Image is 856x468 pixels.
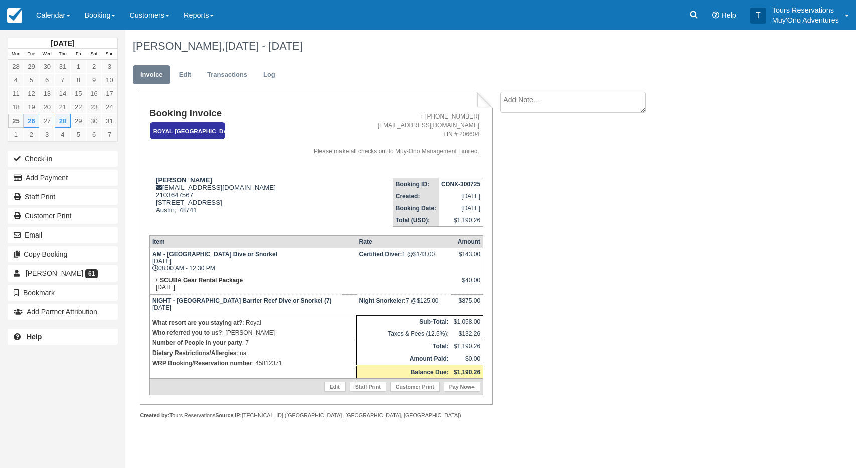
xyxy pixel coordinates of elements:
[85,269,98,278] span: 61
[39,114,55,128] a: 27
[152,318,354,328] p: : Royal
[8,49,24,60] th: Mon
[772,15,839,25] p: Muy'Ono Adventures
[8,304,118,320] button: Add Partner Attribution
[71,49,86,60] th: Fri
[152,360,252,367] strong: WRP Booking/Reservation number
[152,358,354,368] p: : 45812371
[24,60,39,73] a: 29
[444,382,480,392] a: Pay Now
[26,269,83,277] span: [PERSON_NAME]
[454,251,480,266] div: $143.00
[55,73,70,87] a: 7
[150,122,225,140] em: Royal [GEOGRAPHIC_DATA]
[133,65,170,85] a: Invoice
[750,8,766,24] div: T
[39,87,55,100] a: 13
[359,297,406,304] strong: Night Snorkeler
[8,285,118,301] button: Bookmark
[149,274,356,295] td: [DATE]
[357,365,451,378] th: Balance Due:
[160,277,243,284] strong: SCUBA Gear Rental Package
[451,328,483,340] td: $132.26
[152,328,354,338] p: : [PERSON_NAME]
[149,294,356,315] td: [DATE]
[439,214,483,227] td: $1,190.26
[350,382,386,392] a: Staff Print
[152,329,222,336] strong: Who referred you to us?
[140,412,169,418] strong: Created by:
[357,294,451,315] td: 7 @
[152,319,242,326] strong: What resort are you staying at?
[27,333,42,341] b: Help
[451,315,483,328] td: $1,058.00
[71,73,86,87] a: 8
[149,235,356,248] th: Item
[71,60,86,73] a: 1
[8,114,24,128] a: 25
[454,277,480,292] div: $40.00
[8,100,24,114] a: 18
[156,176,212,184] strong: [PERSON_NAME]
[149,122,222,140] a: Royal [GEOGRAPHIC_DATA]
[8,128,24,141] a: 1
[55,114,70,128] a: 28
[441,181,480,188] strong: CDNX-300725
[393,190,439,202] th: Created:
[86,73,102,87] a: 9
[86,87,102,100] a: 16
[86,114,102,128] a: 30
[86,100,102,114] a: 23
[439,202,483,214] td: [DATE]
[413,251,435,258] span: $143.00
[8,265,118,281] a: [PERSON_NAME] 61
[39,128,55,141] a: 3
[24,128,39,141] a: 2
[152,251,277,258] strong: AM - [GEOGRAPHIC_DATA] Dive or Snorkel
[772,5,839,15] p: Tours Reservations
[324,382,346,392] a: Edit
[39,100,55,114] a: 20
[86,49,102,60] th: Sat
[102,128,117,141] a: 7
[225,40,302,52] span: [DATE] - [DATE]
[55,87,70,100] a: 14
[39,73,55,87] a: 6
[149,108,290,119] h1: Booking Invoice
[152,338,354,348] p: : 7
[451,353,483,366] td: $0.00
[357,235,451,248] th: Rate
[256,65,283,85] a: Log
[39,60,55,73] a: 30
[71,87,86,100] a: 15
[102,49,117,60] th: Sun
[294,112,480,156] address: + [PHONE_NUMBER] [EMAIL_ADDRESS][DOMAIN_NAME] TIN # 206604 Please make all checks out to Muy-Ono ...
[55,128,70,141] a: 4
[454,297,480,312] div: $875.00
[8,189,118,205] a: Staff Print
[357,248,451,274] td: 1 @
[451,340,483,353] td: $1,190.26
[133,40,760,52] h1: [PERSON_NAME],
[140,412,492,419] div: Tours Reservations [TECHNICAL_ID] ([GEOGRAPHIC_DATA], [GEOGRAPHIC_DATA], [GEOGRAPHIC_DATA])
[102,114,117,128] a: 31
[8,151,118,167] button: Check-in
[712,12,719,19] i: Help
[71,128,86,141] a: 5
[102,100,117,114] a: 24
[417,297,438,304] span: $125.00
[393,178,439,190] th: Booking ID:
[451,235,483,248] th: Amount
[39,49,55,60] th: Wed
[7,8,22,23] img: checkfront-main-nav-mini-logo.png
[215,412,242,418] strong: Source IP:
[24,49,39,60] th: Tue
[51,39,74,47] strong: [DATE]
[8,329,118,345] a: Help
[86,128,102,141] a: 6
[8,227,118,243] button: Email
[8,170,118,186] button: Add Payment
[357,328,451,340] td: Taxes & Fees (12.5%):
[8,73,24,87] a: 4
[8,246,118,262] button: Copy Booking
